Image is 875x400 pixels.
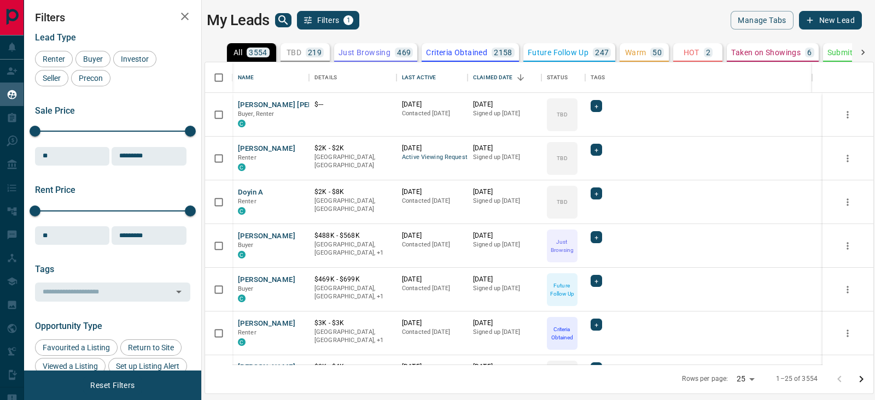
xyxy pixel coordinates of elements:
p: [GEOGRAPHIC_DATA], [GEOGRAPHIC_DATA] [314,153,391,170]
p: Contacted [DATE] [402,328,462,337]
div: condos.ca [238,163,246,171]
p: Criteria Obtained [548,325,576,342]
p: TBD [557,110,567,119]
p: HOT [684,49,699,56]
span: Buyer [238,242,254,249]
span: Renter [238,154,256,161]
div: + [591,362,602,374]
span: Opportunity Type [35,321,102,331]
p: 1–25 of 3554 [776,374,818,384]
button: [PERSON_NAME] [PERSON_NAME] [238,100,354,110]
button: more [839,325,856,342]
p: Contacted [DATE] [402,240,462,249]
p: [DATE] [473,187,536,197]
button: Reset Filters [83,376,142,395]
h1: My Leads [207,11,270,29]
span: + [594,188,598,199]
button: Go to next page [850,368,872,390]
div: condos.ca [238,207,246,215]
div: Last Active [402,62,436,93]
div: + [591,319,602,331]
button: [PERSON_NAME] [238,319,295,329]
span: Renter [238,329,256,336]
p: $488K - $568K [314,231,391,240]
p: 50 [652,49,662,56]
div: condos.ca [238,120,246,127]
p: Future Follow Up [528,49,588,56]
button: Manage Tabs [731,11,793,30]
p: $469K - $699K [314,275,391,284]
p: [DATE] [402,275,462,284]
span: Favourited a Listing [39,343,114,352]
p: TBD [557,154,567,162]
div: condos.ca [238,338,246,346]
p: Contacted [DATE] [402,109,462,118]
p: $3K - $3K [314,319,391,328]
p: Criteria Obtained [426,49,487,56]
span: Precon [75,74,107,83]
button: more [839,281,856,298]
button: Open [171,284,186,299]
span: Seller [39,74,65,83]
div: + [591,231,602,243]
div: condos.ca [238,251,246,258]
div: condos.ca [238,295,246,302]
p: Future Follow Up [548,281,576,298]
p: Toronto [314,328,391,345]
span: Investor [117,55,153,63]
span: Set up Listing Alert [112,362,183,370]
div: Tags [591,62,605,93]
div: Precon [71,70,110,86]
span: Renter [39,55,69,63]
p: 247 [595,49,609,56]
div: Last Active [396,62,468,93]
p: 2 [706,49,710,56]
button: Doyin A [238,187,264,198]
div: + [591,275,602,287]
p: Contacted [DATE] [402,284,462,293]
p: Markham [314,284,391,301]
p: Rows per page: [682,374,728,384]
span: + [594,363,598,374]
p: 6 [807,49,812,56]
p: Pickering [314,240,391,257]
p: 219 [308,49,322,56]
p: TBD [287,49,301,56]
p: [DATE] [473,100,536,109]
button: more [839,238,856,254]
p: Signed up [DATE] [473,153,536,162]
p: Signed up [DATE] [473,284,536,293]
p: [DATE] [402,231,462,240]
div: 25 [732,371,759,387]
p: 469 [397,49,411,56]
button: New Lead [799,11,862,30]
p: [DATE] [402,144,462,153]
p: [DATE] [473,362,536,372]
p: Signed up [DATE] [473,109,536,118]
span: Active Viewing Request [402,153,462,162]
div: + [591,144,602,156]
p: [DATE] [473,319,536,328]
span: + [594,319,598,330]
button: search button [275,13,291,27]
div: Buyer [75,51,110,67]
div: Details [309,62,396,93]
p: Signed up [DATE] [473,197,536,205]
div: Renter [35,51,73,67]
p: Warm [625,49,646,56]
span: + [594,232,598,243]
p: 2158 [494,49,512,56]
p: TBD [557,198,567,206]
span: 1 [345,16,352,24]
span: Return to Site [124,343,178,352]
div: Claimed Date [468,62,541,93]
button: [PERSON_NAME] [238,144,295,154]
div: Tags [585,62,812,93]
button: [PERSON_NAME] [238,275,295,285]
div: Return to Site [120,339,182,356]
span: + [594,144,598,155]
div: Status [547,62,568,93]
button: more [839,150,856,167]
p: Taken on Showings [731,49,801,56]
div: + [591,187,602,199]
